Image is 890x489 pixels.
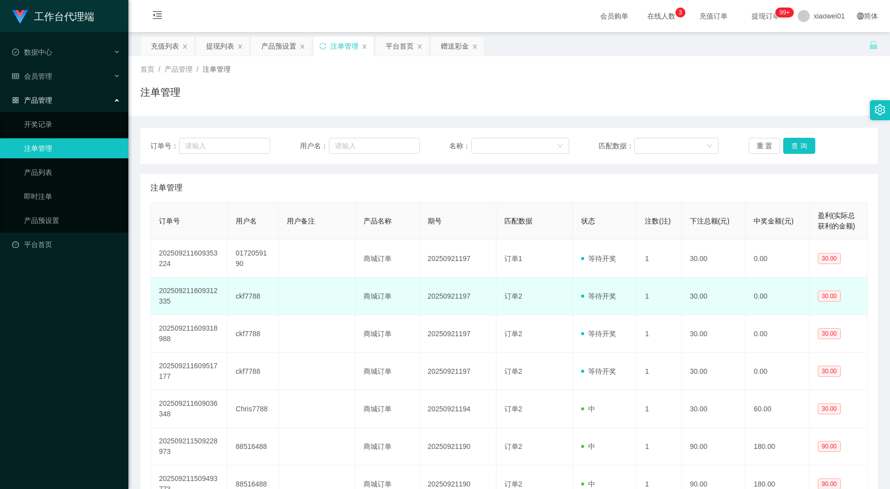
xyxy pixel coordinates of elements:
[34,1,94,33] h1: 工作台代理端
[472,44,478,50] i: 图标: close
[420,315,496,353] td: 20250921197
[420,240,496,278] td: 20250921197
[637,390,681,428] td: 1
[504,405,522,413] span: 订单2
[386,37,414,56] div: 平台首页
[581,330,616,338] span: 等待开奖
[818,211,855,230] span: 盈利(实际总获利的金额)
[581,480,595,488] span: 中
[776,8,794,18] sup: 1197
[675,8,685,18] sup: 3
[12,48,52,56] span: 数据中心
[179,138,270,154] input: 请输入
[420,390,496,428] td: 20250921194
[783,138,815,154] button: 查 询
[206,37,234,56] div: 提现列表
[300,141,329,151] span: 用户名：
[228,315,279,353] td: ckf7788
[504,442,522,450] span: 订单2
[355,278,420,315] td: 商城订单
[12,72,52,80] span: 会员管理
[682,390,746,428] td: 30.00
[504,480,522,488] span: 订单2
[24,162,120,182] a: 产品列表
[504,367,522,375] span: 订单2
[299,44,305,50] i: 图标: close
[746,390,810,428] td: 60.00
[287,217,315,225] span: 用户备注
[420,353,496,390] td: 20250921197
[690,217,730,225] span: 下注总额(元)
[182,44,188,50] i: 图标: close
[319,43,326,50] i: 图标: sync
[637,315,681,353] td: 1
[228,428,279,465] td: 88516488
[24,114,120,134] a: 开奖记录
[504,330,522,338] span: 订单2
[228,390,279,428] td: Chris7788
[237,44,243,50] i: 图标: close
[818,253,841,264] span: 30.00
[581,255,616,263] span: 等待开奖
[150,182,183,194] span: 注单管理
[746,315,810,353] td: 0.00
[329,138,419,154] input: 请输入
[151,278,228,315] td: 202509211609312335
[869,41,878,50] i: 图标: unlock
[441,37,469,56] div: 赠送彩金
[417,44,423,50] i: 图标: close
[151,353,228,390] td: 202509211609517177
[12,49,19,56] i: 图标: check-circle-o
[818,328,841,339] span: 30.00
[747,13,785,20] span: 提现订单
[682,315,746,353] td: 30.00
[355,353,420,390] td: 商城订单
[874,104,885,115] i: 图标: setting
[12,73,19,80] i: 图标: table
[151,428,228,465] td: 202509211509228973
[12,12,94,20] a: 工作台代理端
[355,240,420,278] td: 商城订单
[428,217,442,225] span: 期号
[228,353,279,390] td: ckf7788
[420,278,496,315] td: 20250921197
[420,428,496,465] td: 20250921190
[637,240,681,278] td: 1
[645,217,670,225] span: 注数(注)
[158,65,160,73] span: /
[581,442,595,450] span: 中
[682,278,746,315] td: 30.00
[12,10,28,24] img: logo.9652507e.png
[682,353,746,390] td: 30.00
[228,240,279,278] td: 0172059190
[355,390,420,428] td: 商城订单
[504,292,522,300] span: 订单2
[637,428,681,465] td: 1
[449,141,471,151] span: 名称：
[754,217,793,225] span: 中奖金额(元)
[706,143,713,150] i: 图标: down
[203,65,231,73] span: 注单管理
[746,240,810,278] td: 0.00
[599,141,634,151] span: 匹配数据：
[818,441,841,452] span: 90.00
[581,292,616,300] span: 等待开奖
[151,315,228,353] td: 202509211609318988
[228,278,279,315] td: ckf7788
[818,366,841,377] span: 30.00
[24,186,120,206] a: 即时注单
[151,390,228,428] td: 202509211609036348
[355,428,420,465] td: 商城订单
[12,97,19,104] i: 图标: appstore-o
[746,278,810,315] td: 0.00
[504,255,522,263] span: 订单1
[24,138,120,158] a: 注单管理
[642,13,680,20] span: 在线人数
[504,217,532,225] span: 匹配数据
[557,143,563,150] i: 图标: down
[682,240,746,278] td: 30.00
[261,37,296,56] div: 产品预设置
[857,13,864,20] i: 图标: global
[637,353,681,390] td: 1
[818,403,841,414] span: 30.00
